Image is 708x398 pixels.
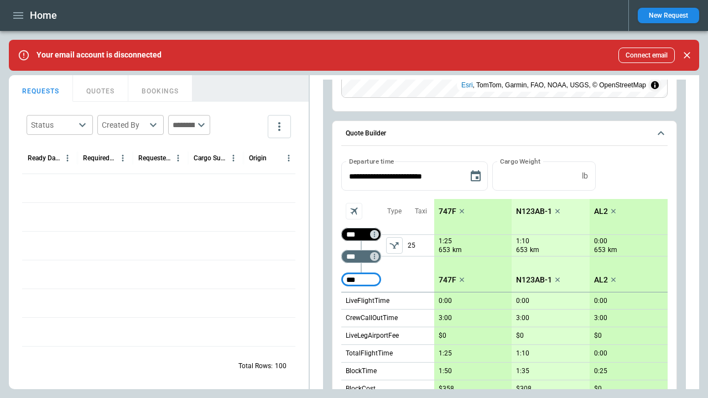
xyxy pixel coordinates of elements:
[408,235,434,256] p: 25
[346,130,386,137] h6: Quote Builder
[648,78,662,92] summary: Toggle attribution
[30,9,57,22] h1: Home
[594,367,607,375] p: 0:25
[594,245,606,255] p: 653
[341,121,668,146] button: Quote Builder
[594,207,608,216] p: AL2
[282,151,296,165] button: Origin column menu
[346,366,377,376] p: BlockTime
[582,171,588,181] p: lb
[461,81,473,89] a: Esri
[171,151,185,165] button: Requested Route column menu
[439,237,452,245] p: 1:25
[516,297,529,305] p: 0:00
[387,207,402,216] p: Type
[9,75,73,102] button: REQUESTS
[268,115,291,138] button: more
[516,349,529,358] p: 1:10
[238,362,273,371] p: Total Rows:
[73,75,128,102] button: QUOTES
[116,151,130,165] button: Required Date & Time (UTC+03:00) column menu
[516,385,532,393] p: $308
[439,297,452,305] p: 0:00
[516,237,529,245] p: 1:10
[28,154,60,162] div: Ready Date & Time (UTC+03:00)
[465,165,487,187] button: Choose date, selected date is Sep 5, 2025
[37,50,162,60] p: Your email account is disconnected
[530,245,539,255] p: km
[346,203,362,219] span: Aircraft selection
[594,237,607,245] p: 0:00
[452,245,462,255] p: km
[439,385,454,393] p: $358
[439,314,452,322] p: 3:00
[594,314,607,322] p: 3:00
[194,154,226,162] div: Cargo Summary
[60,151,75,165] button: Ready Date & Time (UTC+03:00) column menu
[461,80,646,91] div: , TomTom, Garmin, FAO, NOAA, USGS, © OpenStreetMap
[346,331,399,341] p: LiveLegAirportFee
[679,43,695,67] div: dismiss
[439,332,446,340] p: $0
[341,228,381,241] div: Not found
[618,48,675,63] button: Connect email
[439,207,456,216] p: 747F
[341,273,381,286] div: Not found
[346,296,389,306] p: LiveFlightTime
[346,349,393,358] p: TotalFlightTime
[439,245,450,255] p: 653
[386,237,403,254] button: left aligned
[516,367,529,375] p: 1:35
[349,156,394,166] label: Departure time
[516,314,529,322] p: 3:00
[83,154,116,162] div: Required Date & Time (UTC+03:00)
[594,385,602,393] p: $0
[608,245,617,255] p: km
[346,313,398,323] p: CrewCallOutTime
[594,349,607,358] p: 0:00
[226,151,241,165] button: Cargo Summary column menu
[439,275,456,285] p: 747F
[128,75,192,102] button: BOOKINGS
[341,250,381,263] div: Too short
[439,349,452,358] p: 1:25
[516,332,524,340] p: $0
[516,245,528,255] p: 653
[138,154,171,162] div: Requested Route
[500,156,540,166] label: Cargo Weight
[415,207,427,216] p: Taxi
[594,275,608,285] p: AL2
[346,384,376,394] p: BlockCost
[275,362,287,371] p: 100
[638,8,699,23] button: New Request
[679,48,695,63] button: Close
[594,332,602,340] p: $0
[516,275,552,285] p: N123AB-1
[102,119,146,130] div: Created By
[249,154,267,162] div: Origin
[386,237,403,254] span: Type of sector
[516,207,552,216] p: N123AB-1
[439,367,452,375] p: 1:50
[31,119,75,130] div: Status
[594,297,607,305] p: 0:00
